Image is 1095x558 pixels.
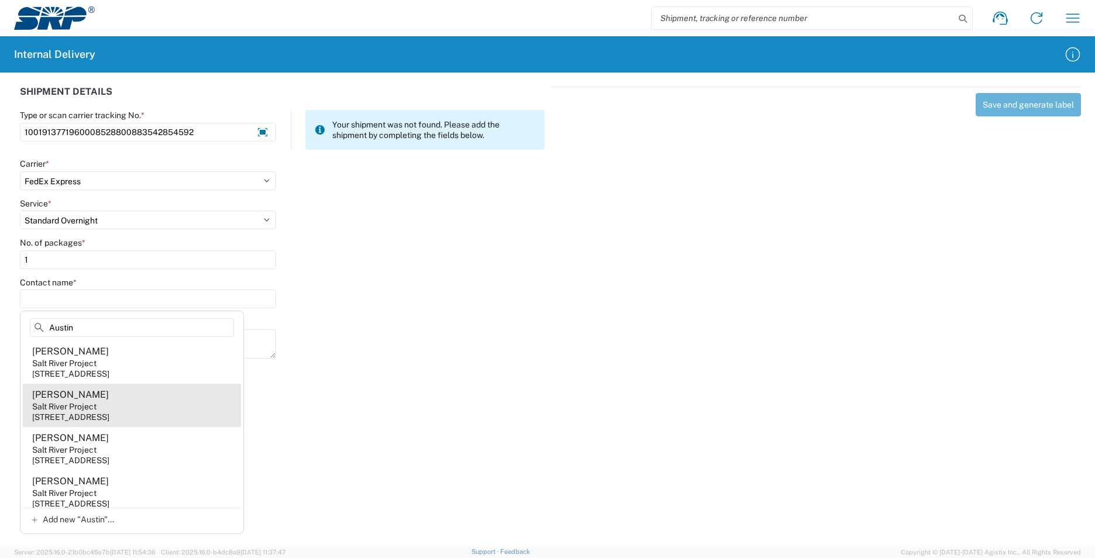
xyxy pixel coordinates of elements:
span: Server: 2025.16.0-21b0bc45e7b [14,549,156,556]
label: Type or scan carrier tracking No. [20,110,144,120]
span: Your shipment was not found. Please add the shipment by completing the fields below. [332,119,535,140]
div: [PERSON_NAME] [32,345,109,358]
div: Salt River Project [32,445,97,455]
span: [DATE] 11:54:36 [110,549,156,556]
span: Copyright © [DATE]-[DATE] Agistix Inc., All Rights Reserved [901,547,1081,557]
label: Carrier [20,159,49,169]
div: [STREET_ADDRESS] [32,498,109,509]
span: [DATE] 11:37:47 [240,549,286,556]
input: Shipment, tracking or reference number [652,7,955,29]
div: [PERSON_NAME] [32,475,109,488]
a: Feedback [500,548,530,555]
label: No. of packages [20,237,85,248]
div: [STREET_ADDRESS] [32,368,109,379]
div: [STREET_ADDRESS] [32,455,109,466]
div: Salt River Project [32,488,97,498]
div: SHIPMENT DETAILS [20,87,545,110]
div: [PERSON_NAME] [32,432,109,445]
img: srp [14,6,95,30]
span: Add new "Austin"... [43,514,114,525]
div: [PERSON_NAME] [32,388,109,401]
div: [STREET_ADDRESS] [32,412,109,422]
label: Contact name [20,277,77,288]
div: Salt River Project [32,401,97,412]
a: Support [471,548,501,555]
h2: Internal Delivery [14,47,95,61]
label: Service [20,198,51,209]
span: Client: 2025.16.0-b4dc8a9 [161,549,286,556]
div: Salt River Project [32,358,97,368]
